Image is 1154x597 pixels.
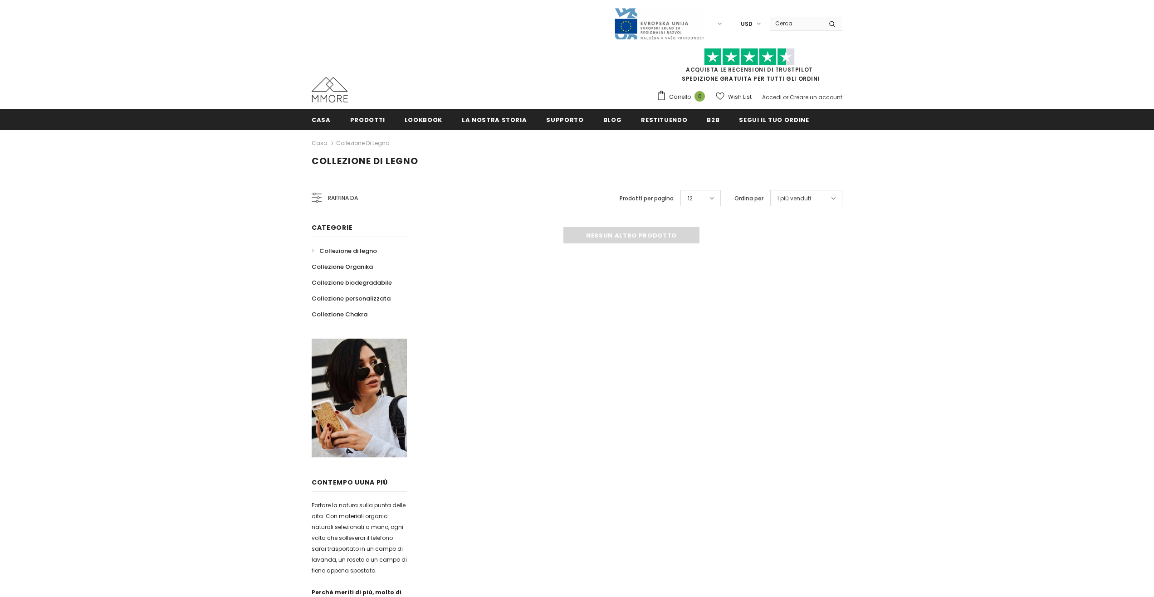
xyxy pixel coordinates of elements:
[546,109,583,130] a: supporto
[350,109,385,130] a: Prodotti
[762,93,782,101] a: Accedi
[620,194,674,203] label: Prodotti per pagina
[328,193,358,203] span: Raffina da
[312,259,373,275] a: Collezione Organika
[783,93,788,101] span: or
[790,93,842,101] a: Creare un account
[312,306,367,322] a: Collezione Chakra
[312,294,391,303] span: Collezione personalizzata
[614,7,704,40] img: Javni Razpis
[641,116,687,124] span: Restituendo
[405,109,442,130] a: Lookbook
[707,116,719,124] span: B2B
[336,139,389,147] a: Collezione di legno
[350,116,385,124] span: Prodotti
[312,478,388,487] span: contempo uUna più
[312,138,328,149] a: Casa
[603,109,622,130] a: Blog
[739,116,809,124] span: Segui il tuo ordine
[614,19,704,27] a: Javni Razpis
[312,310,367,319] span: Collezione Chakra
[707,109,719,130] a: B2B
[716,89,752,105] a: Wish List
[462,109,527,130] a: La nostra storia
[312,291,391,306] a: Collezione personalizzata
[312,116,331,124] span: Casa
[739,109,809,130] a: Segui il tuo ordine
[312,77,348,102] img: Casi MMORE
[686,66,813,73] a: Acquista le recensioni di TrustPilot
[688,194,693,203] span: 12
[728,92,752,102] span: Wish List
[734,194,763,203] label: Ordina per
[656,52,842,83] span: SPEDIZIONE GRATUITA PER TUTTI GLI ORDINI
[603,116,622,124] span: Blog
[319,247,377,255] span: Collezione di legno
[405,116,442,124] span: Lookbook
[641,109,687,130] a: Restituendo
[312,500,407,576] p: Portare la natura sulla punta delle dita. Con materiali organici naturali selezionati a mano, ogn...
[312,278,392,287] span: Collezione biodegradabile
[462,116,527,124] span: La nostra storia
[669,92,691,102] span: Carrello
[656,90,709,104] a: Carrello 0
[694,91,705,102] span: 0
[704,48,795,66] img: Fidati di Pilot Stars
[777,194,811,203] span: I più venduti
[312,262,373,271] span: Collezione Organika
[312,223,352,232] span: Categorie
[312,243,377,259] a: Collezione di legno
[312,109,331,130] a: Casa
[546,116,583,124] span: supporto
[741,19,753,29] span: USD
[312,275,392,291] a: Collezione biodegradabile
[312,155,418,167] span: Collezione di legno
[770,17,822,30] input: Search Site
